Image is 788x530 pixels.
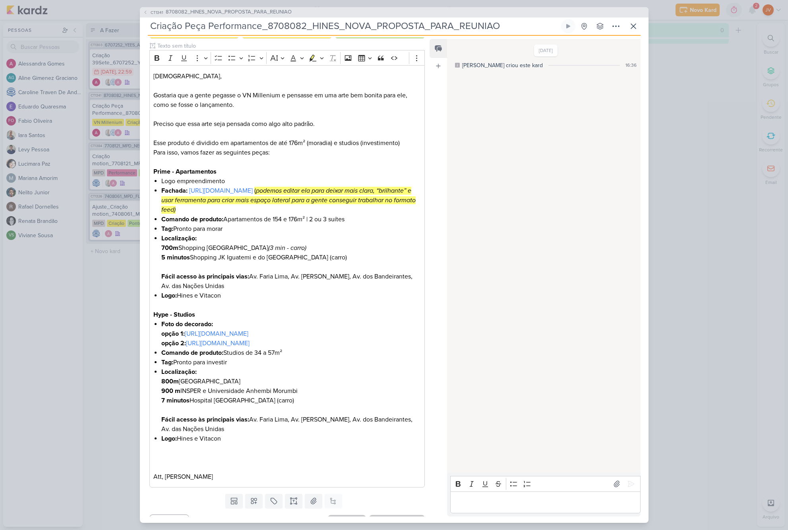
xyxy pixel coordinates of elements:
[161,348,420,358] li: Studios de 34 a 57m²
[153,168,217,176] strong: Prime - Apartamentos
[161,397,294,404] span: Hospital [GEOGRAPHIC_DATA] (carro)
[161,273,412,290] span: Av. Faria Lima, Av. [PERSON_NAME], Av. dos Bandeirantes, Av. das Nações Unidas
[153,91,420,110] p: Gostaria que a gente pegasse o VN Millenium e pensasse em uma arte bem bonita para ele, como se f...
[186,339,250,347] a: [URL][DOMAIN_NAME]
[161,176,420,186] li: Logo empreendimento
[153,472,420,482] p: Att, [PERSON_NAME]
[161,187,416,214] mark: podemos editar ela para deixar mais clara, “brilhante” e usar ferramenta para criar mais espaço l...
[149,515,189,530] button: Cancelar
[161,224,420,234] li: Pronto para morar
[161,358,420,367] li: Pronto para investir
[625,62,637,69] div: 16:36
[161,320,213,328] strong: Foto do decorado:
[189,187,253,195] a: [URL][DOMAIN_NAME]
[268,244,306,252] i: (3 min - carro)
[148,19,560,33] input: Kard Sem Título
[161,387,298,395] span: INSPER e Universidade Anhembi Morumbi
[161,225,173,233] strong: Tag:
[565,23,571,29] div: Ligar relógio
[161,244,178,252] strong: 700m
[153,311,195,319] strong: Hype - Studios
[161,434,420,443] li: Hines e Vitacon
[161,244,306,252] span: Shopping [GEOGRAPHIC_DATA]
[156,42,425,50] input: Texto sem título
[185,330,248,338] a: [URL][DOMAIN_NAME]
[153,138,420,148] p: Esse produto é dividido em apartamentos de até 176m² (moradia) e studios (investimento)
[161,292,177,300] strong: Logo:
[161,253,347,261] span: Shopping JK Iguatemi e do [GEOGRAPHIC_DATA] (carro)
[161,215,420,224] li: Apartamentos de 154 e 176m² | 2 ou 3 suítes
[161,377,179,385] strong: 800m
[149,65,425,487] div: Editor editing area: main
[161,416,412,433] span: Av. Faria Lima, Av. [PERSON_NAME], Av. dos Bandeirantes, Av. das Nações Unidas
[450,491,640,513] div: Editor editing area: main
[161,339,186,347] strong: opção 2:
[161,253,190,261] strong: 5 minutos
[161,435,177,443] strong: Logo:
[161,397,190,404] strong: 7 minutos
[161,377,240,385] span: [GEOGRAPHIC_DATA]
[149,50,425,66] div: Editor toolbar
[161,349,223,357] strong: Comando de produto:
[161,416,249,424] strong: Fácil acesso às principais vias:
[153,119,420,129] p: Preciso que essa arte seja pensada como algo alto padrão.
[161,234,197,242] strong: Localização:
[450,476,640,491] div: Editor toolbar
[462,61,543,70] div: [PERSON_NAME] criou este kard
[161,358,173,366] strong: Tag:
[161,215,223,223] strong: Comando de produto:
[254,187,256,195] mark: (
[161,387,180,395] strong: 900 m
[161,368,197,376] strong: Localização:
[161,330,185,338] strong: opção 1:
[153,148,420,157] p: Para isso, vamos fazer as seguintes peças:
[161,187,188,195] strong: Fachada:
[161,273,249,280] strong: Fácil acesso às principais vias:
[161,291,420,300] li: Hines e Vitacon
[153,72,420,81] p: [DEMOGRAPHIC_DATA],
